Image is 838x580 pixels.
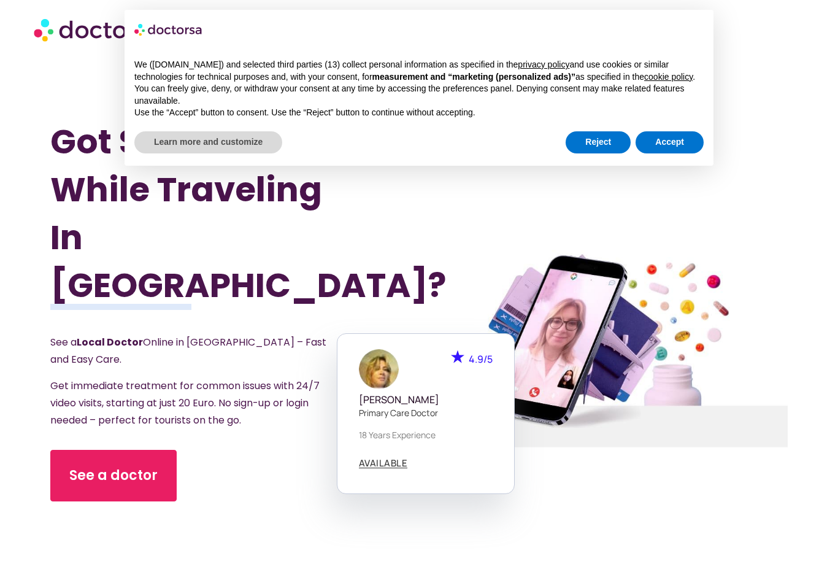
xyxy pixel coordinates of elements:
[50,379,320,427] span: Get immediate treatment for common issues with 24/7 video visits, starting at just 20 Euro. No si...
[359,394,493,406] h5: [PERSON_NAME]
[372,72,575,82] strong: measurement and “marketing (personalized ads)”
[636,131,704,153] button: Accept
[359,428,493,441] p: 18 years experience
[359,458,408,468] a: AVAILABLE
[134,59,704,83] p: We ([DOMAIN_NAME]) and selected third parties (13) collect personal information as specified in t...
[77,335,143,349] strong: Local Doctor
[50,335,326,366] span: See a Online in [GEOGRAPHIC_DATA] – Fast and Easy Care.
[50,118,364,309] h1: Got Sick While Traveling In [GEOGRAPHIC_DATA]?
[50,450,177,501] a: See a doctor
[134,131,282,153] button: Learn more and customize
[518,60,569,69] a: privacy policy
[69,466,158,485] span: See a doctor
[134,83,704,107] p: You can freely give, deny, or withdraw your consent at any time by accessing the preferences pane...
[134,107,704,119] p: Use the “Accept” button to consent. Use the “Reject” button to continue without accepting.
[359,406,493,419] p: Primary care doctor
[644,72,693,82] a: cookie policy
[566,131,631,153] button: Reject
[134,20,203,39] img: logo
[469,352,493,366] span: 4.9/5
